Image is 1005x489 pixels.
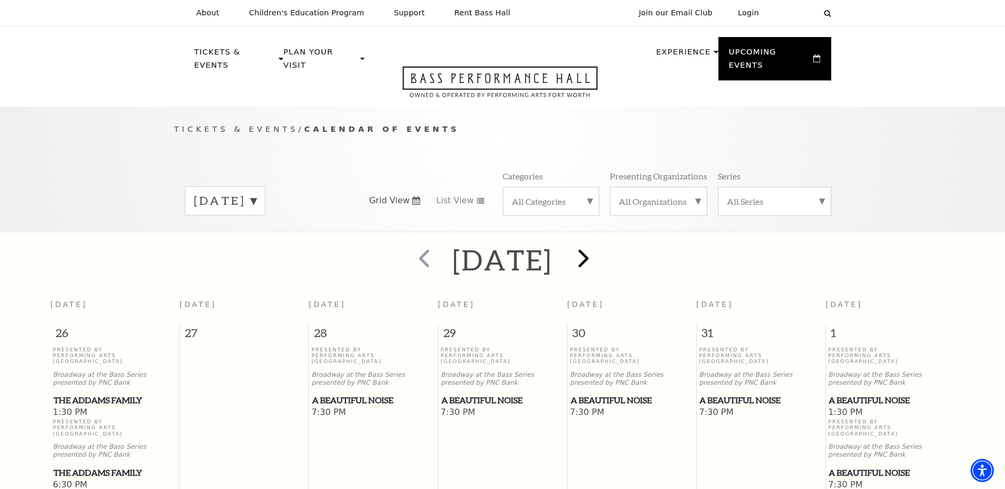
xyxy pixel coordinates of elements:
button: prev [404,241,442,279]
span: Grid View [369,195,410,206]
span: Calendar of Events [304,124,459,133]
span: 27 [180,325,308,346]
p: Broadway at the Bass Series presented by PNC Bank [570,371,693,387]
span: A Beautiful Noise [829,466,951,479]
p: Categories [503,170,543,182]
p: Tickets & Events [194,46,277,78]
p: Experience [656,46,710,65]
p: Presenting Organizations [610,170,707,182]
a: Open this option [364,66,636,107]
span: 1:30 PM [53,407,177,419]
p: Presented By Performing Arts [GEOGRAPHIC_DATA] [570,347,693,365]
a: A Beautiful Noise [312,394,435,407]
p: Rent Bass Hall [455,8,511,17]
button: next [563,241,601,279]
label: All Categories [512,196,590,207]
span: 26 [50,325,179,346]
p: Broadway at the Bass Series presented by PNC Bank [699,371,822,387]
span: 7:30 PM [570,407,693,419]
p: Support [394,8,425,17]
a: A Beautiful Noise [828,394,952,407]
p: Broadway at the Bass Series presented by PNC Bank [312,371,435,387]
span: [DATE] [696,300,733,309]
p: Broadway at the Bass Series presented by PNC Bank [828,443,952,459]
span: List View [436,195,474,206]
p: Presented By Performing Arts [GEOGRAPHIC_DATA] [312,347,435,365]
span: 29 [438,325,567,346]
p: Broadway at the Bass Series presented by PNC Bank [828,371,952,387]
p: About [197,8,219,17]
span: 7:30 PM [312,407,435,419]
a: The Addams Family [53,466,177,479]
span: [DATE] [180,300,217,309]
span: [DATE] [50,300,87,309]
p: Presented By Performing Arts [GEOGRAPHIC_DATA] [699,347,822,365]
span: A Beautiful Noise [571,394,693,407]
select: Select: [776,8,814,18]
p: Upcoming Events [729,46,811,78]
span: 7:30 PM [441,407,564,419]
a: A Beautiful Noise [828,466,952,479]
label: All Series [727,196,822,207]
span: [DATE] [438,300,475,309]
span: The Addams Family [54,466,176,479]
span: The Addams Family [54,394,176,407]
p: Broadway at the Bass Series presented by PNC Bank [53,443,177,459]
p: Broadway at the Bass Series presented by PNC Bank [53,371,177,387]
a: A Beautiful Noise [699,394,822,407]
span: [DATE] [567,300,604,309]
p: Presented By Performing Arts [GEOGRAPHIC_DATA] [53,419,177,437]
p: Presented By Performing Arts [GEOGRAPHIC_DATA] [53,347,177,365]
a: A Beautiful Noise [441,394,564,407]
p: Broadway at the Bass Series presented by PNC Bank [441,371,564,387]
span: 1 [826,325,955,346]
p: Presented By Performing Arts [GEOGRAPHIC_DATA] [441,347,564,365]
h2: [DATE] [452,243,553,277]
span: A Beautiful Noise [829,394,951,407]
p: Plan Your Visit [283,46,358,78]
p: Series [718,170,741,182]
span: 7:30 PM [699,407,822,419]
div: Accessibility Menu [971,459,994,482]
span: A Beautiful Noise [312,394,434,407]
p: Children's Education Program [249,8,364,17]
span: 31 [697,325,825,346]
a: A Beautiful Noise [570,394,693,407]
span: 28 [309,325,438,346]
span: Tickets & Events [174,124,299,133]
a: The Addams Family [53,394,177,407]
p: / [174,123,831,136]
span: 1:30 PM [828,407,952,419]
span: [DATE] [309,300,346,309]
span: [DATE] [825,300,862,309]
label: [DATE] [194,193,256,209]
p: Presented By Performing Arts [GEOGRAPHIC_DATA] [828,347,952,365]
span: 30 [567,325,696,346]
p: Presented By Performing Arts [GEOGRAPHIC_DATA] [828,419,952,437]
label: All Organizations [619,196,698,207]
